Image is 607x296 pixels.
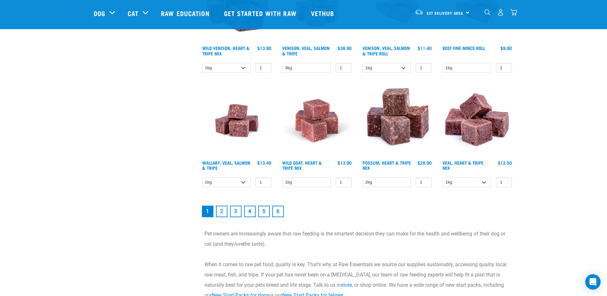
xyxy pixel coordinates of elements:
[443,161,483,169] a: Veal, Heart & Tripe Mix
[416,177,432,187] input: 1
[418,160,432,165] div: $28.90
[201,204,514,218] nav: pagination
[585,274,601,290] div: Open Intercom Messenger
[338,45,352,51] div: $38.90
[257,160,271,165] div: $13.40
[305,0,342,26] a: Vethub
[202,161,250,169] a: Wallaby, Veal, Salmon & Tripe
[282,47,330,54] a: Venison, Veal, Salmon & Tripe
[282,161,322,169] a: Wild Goat, Heart & Tripe Mix
[496,63,512,73] input: 1
[230,206,242,217] a: Goto page 3
[427,12,464,14] span: Set Delivery Area
[496,177,512,187] input: 1
[363,161,411,169] a: Possum, Heart & Tripe Mix
[258,206,270,217] a: Goto page 5
[363,47,410,54] a: Venison, Veal, Salmon & Tripe Roll
[218,0,305,26] a: Get started with Raw
[497,9,504,16] img: user.png
[257,45,271,51] div: $13.90
[216,206,228,217] a: Goto page 2
[204,229,510,249] p: Pet owners are increasingly aware that raw feeding is the smartest decision they can make for the...
[341,282,352,288] a: store
[441,84,514,157] img: Cubes
[338,160,352,165] div: $13.90
[484,9,491,15] img: home-icon-1@2x.png
[202,206,213,217] a: Page 1
[416,63,432,73] input: 1
[202,47,250,54] a: Wild Venison, Heart & Tripe Mix
[255,177,271,187] input: 1
[336,177,352,187] input: 1
[255,63,271,73] input: 1
[94,8,105,18] a: Dog
[500,45,512,51] div: $9.90
[418,45,432,51] div: $11.40
[361,84,434,157] img: 1067 Possum Heart Tripe Mix 01
[272,206,284,217] a: Goto page 6
[443,47,485,49] a: Beef Fine Mince Roll
[336,63,352,73] input: 1
[510,9,517,16] img: home-icon@2x.png
[155,0,217,26] a: Raw Education
[244,206,256,217] a: Goto page 4
[234,241,243,247] em: love
[128,8,139,18] a: Cat
[498,160,512,165] div: $12.50
[201,84,273,157] img: Wallaby Veal Salmon Tripe 1642
[415,9,423,15] img: van-moving.png
[281,84,353,157] img: Goat Heart Tripe 8451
